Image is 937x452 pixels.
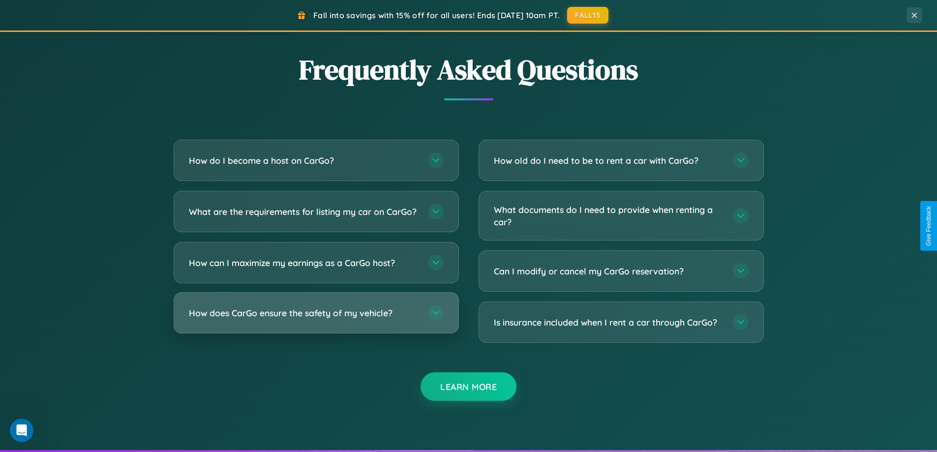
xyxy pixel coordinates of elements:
[189,206,418,218] h3: What are the requirements for listing my car on CarGo?
[189,154,418,167] h3: How do I become a host on CarGo?
[925,206,932,246] div: Give Feedback
[494,204,723,228] h3: What documents do I need to provide when renting a car?
[189,307,418,319] h3: How does CarGo ensure the safety of my vehicle?
[421,372,516,401] button: Learn More
[494,154,723,167] h3: How old do I need to be to rent a car with CarGo?
[567,7,608,24] button: FALL15
[313,10,560,20] span: Fall into savings with 15% off for all users! Ends [DATE] 10am PT.
[10,419,33,442] iframe: Intercom live chat
[174,51,764,89] h2: Frequently Asked Questions
[189,257,418,269] h3: How can I maximize my earnings as a CarGo host?
[494,316,723,329] h3: Is insurance included when I rent a car through CarGo?
[494,265,723,277] h3: Can I modify or cancel my CarGo reservation?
